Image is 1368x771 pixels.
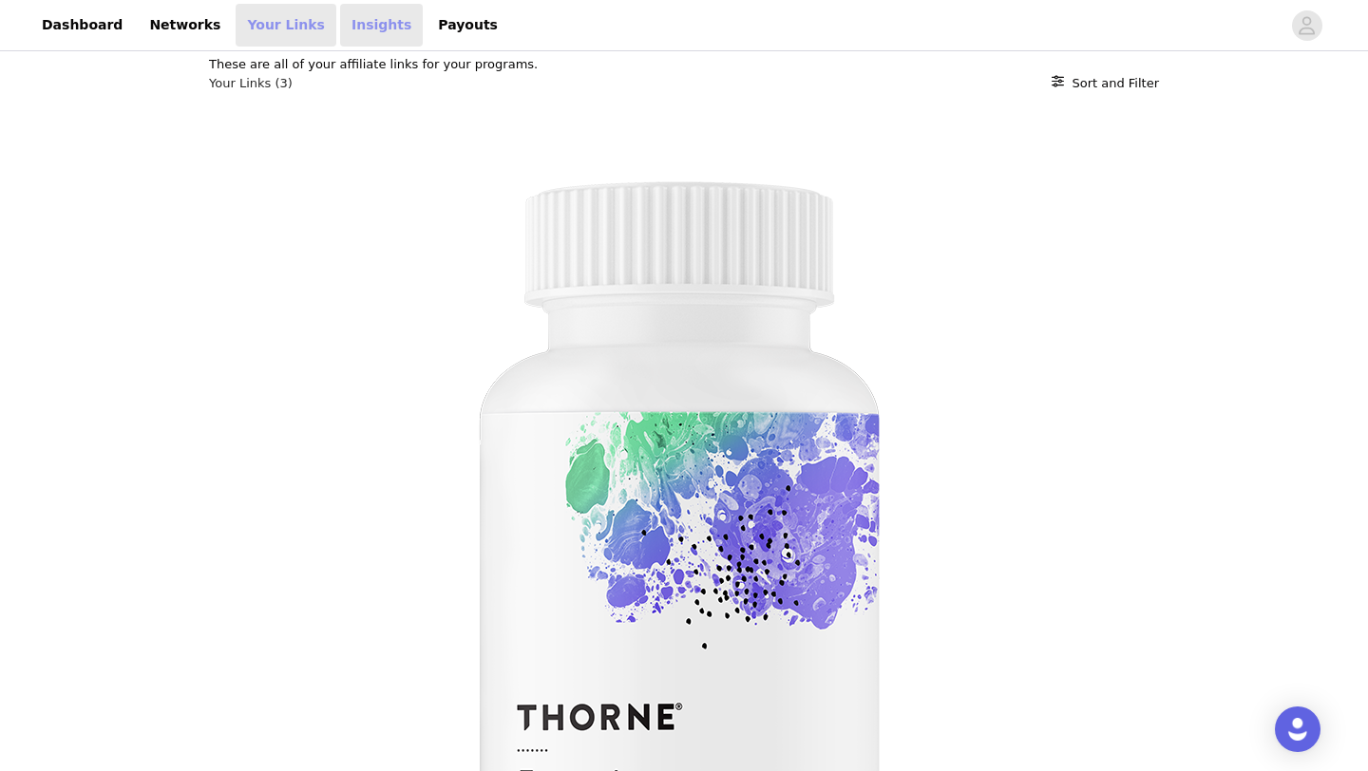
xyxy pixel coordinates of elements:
[1052,74,1159,93] button: Sort and Filter
[209,74,293,93] h3: Your Links (3)
[30,4,134,47] a: Dashboard
[209,55,1159,74] p: These are all of your affiliate links for your programs.
[1298,10,1316,41] div: avatar
[236,4,336,47] a: Your Links
[1275,706,1320,752] div: Open Intercom Messenger
[138,4,232,47] a: Networks
[427,4,509,47] a: Payouts
[340,4,423,47] a: Insights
